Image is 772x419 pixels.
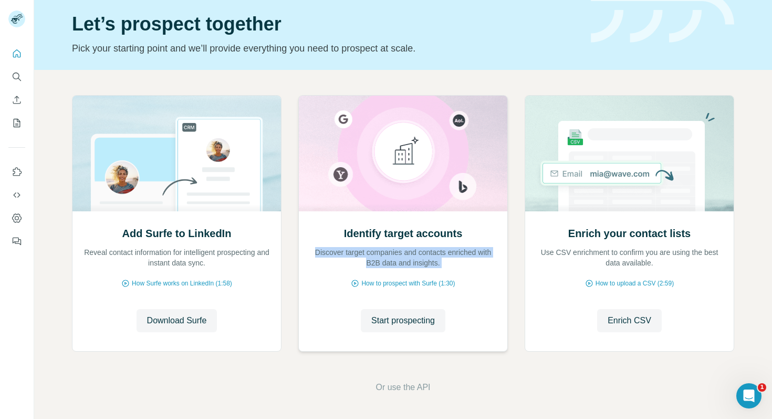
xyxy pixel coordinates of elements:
p: Pick your starting point and we’ll provide everything you need to prospect at scale. [72,41,578,56]
img: Identify target accounts [298,96,508,211]
img: Enrich your contact lists [525,96,734,211]
h2: Enrich your contact lists [568,226,691,241]
span: How to upload a CSV (2:59) [596,279,674,288]
span: Download Surfe [147,314,207,327]
button: Use Surfe API [8,186,25,205]
button: Quick start [8,44,25,63]
iframe: Intercom live chat [736,383,761,408]
button: Search [8,67,25,86]
button: Use Surfe on LinkedIn [8,162,25,181]
p: Use CSV enrichment to confirm you are using the best data available. [536,247,723,268]
button: Enrich CSV [8,90,25,109]
h2: Identify target accounts [344,226,463,241]
h1: Let’s prospect together [72,14,578,35]
p: Reveal contact information for intelligent prospecting and instant data sync. [83,247,270,268]
button: Start prospecting [361,309,445,332]
span: How to prospect with Surfe (1:30) [361,279,455,288]
h2: Add Surfe to LinkedIn [122,226,232,241]
button: Enrich CSV [597,309,662,332]
button: My lists [8,114,25,132]
p: Discover target companies and contacts enriched with B2B data and insights. [309,247,497,268]
span: Start prospecting [371,314,435,327]
span: 1 [758,383,766,392]
button: Feedback [8,232,25,251]
button: Download Surfe [137,309,217,332]
button: Dashboard [8,209,25,228]
span: Enrich CSV [608,314,651,327]
span: How Surfe works on LinkedIn (1:58) [132,279,232,288]
img: Add Surfe to LinkedIn [72,96,281,211]
button: Or use the API [375,381,430,394]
